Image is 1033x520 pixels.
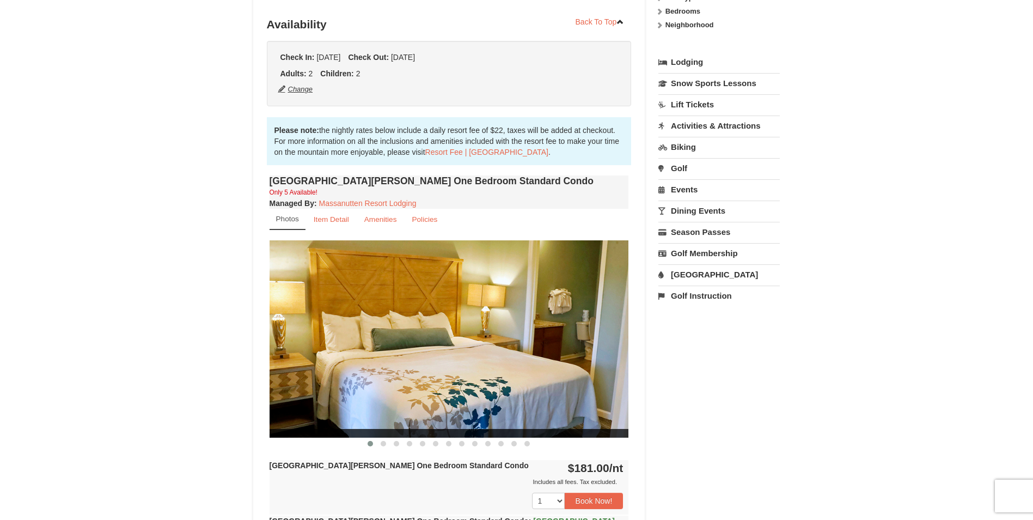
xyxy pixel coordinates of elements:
a: [GEOGRAPHIC_DATA] [658,264,780,285]
a: Season Passes [658,222,780,242]
strong: Adults: [280,69,307,78]
small: Only 5 Available! [270,189,317,196]
a: Resort Fee | [GEOGRAPHIC_DATA] [425,148,548,156]
a: Snow Sports Lessons [658,73,780,93]
small: Item Detail [314,215,349,223]
strong: : [270,199,317,208]
strong: $181.00 [568,462,624,474]
span: Managed By [270,199,314,208]
button: Change [278,83,314,95]
span: [DATE] [316,53,340,62]
strong: Check In: [280,53,315,62]
h3: Availability [267,14,632,35]
h4: [GEOGRAPHIC_DATA][PERSON_NAME] One Bedroom Standard Condo [270,176,629,186]
button: Book Now! [565,493,624,509]
strong: Children: [320,69,353,78]
span: [DATE] [391,53,415,62]
a: Golf [658,158,780,178]
div: Includes all fees. Tax excluded. [270,476,624,487]
strong: Bedrooms [665,7,700,15]
img: 18876286-121-55434444.jpg [270,240,629,437]
a: Policies [405,209,444,230]
small: Amenities [364,215,397,223]
strong: Please note: [274,126,319,135]
strong: Neighborhood [665,21,714,29]
a: Golf Membership [658,243,780,263]
a: Amenities [357,209,404,230]
span: 2 [356,69,360,78]
a: Dining Events [658,201,780,221]
a: Back To Top [569,14,632,30]
a: Activities & Attractions [658,116,780,136]
span: /nt [609,462,624,474]
strong: [GEOGRAPHIC_DATA][PERSON_NAME] One Bedroom Standard Condo [270,461,529,470]
a: Massanutten Resort Lodging [319,199,417,208]
a: Item Detail [307,209,356,230]
div: the nightly rates below include a daily resort fee of $22, taxes will be added at checkout. For m... [267,117,632,165]
a: Lodging [658,52,780,72]
a: Photos [270,209,305,230]
strong: Check Out: [348,53,389,62]
a: Biking [658,137,780,157]
span: 2 [309,69,313,78]
a: Lift Tickets [658,94,780,114]
small: Photos [276,215,299,223]
a: Golf Instruction [658,286,780,306]
a: Events [658,179,780,199]
small: Policies [412,215,437,223]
